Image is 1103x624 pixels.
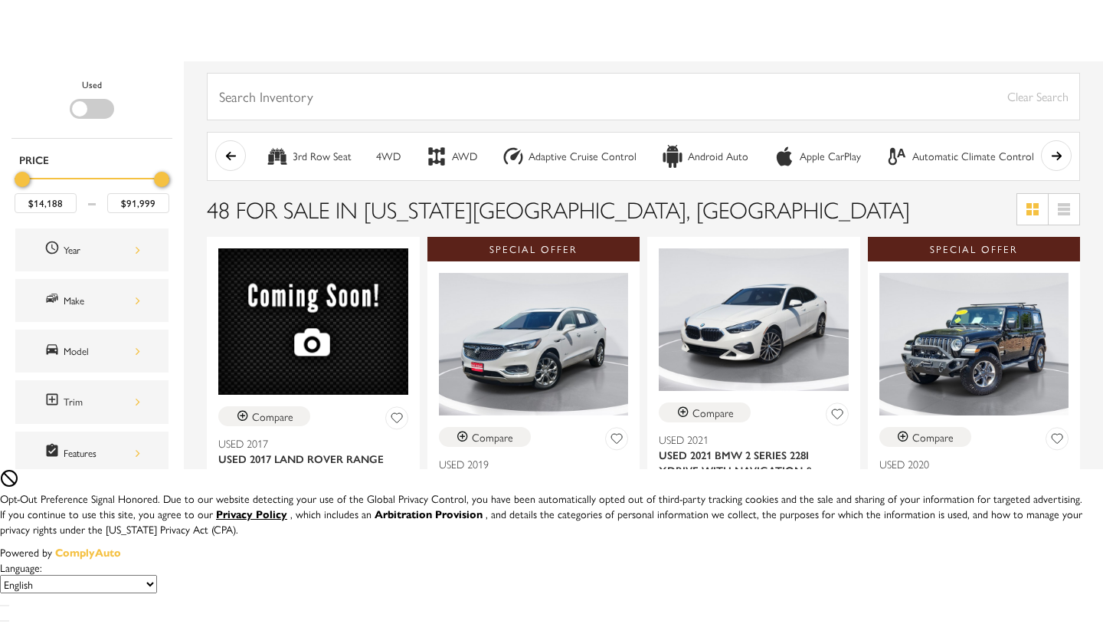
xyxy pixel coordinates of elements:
[215,140,246,171] button: scroll left
[659,447,837,493] span: Used 2021 BMW 2 Series 228i xDrive With Navigation & AWD
[44,392,64,412] span: Trim
[659,432,849,493] a: Used 2021Used 2021 BMW 2 Series 228i xDrive With Navigation & AWD
[425,145,448,168] div: AWD
[661,145,684,168] div: Android Auto
[879,456,1058,471] span: Used 2020
[773,145,796,168] div: Apple CarPlay
[912,149,1034,163] div: Automatic Climate Control
[64,292,140,309] div: Make
[1041,140,1072,171] button: scroll right
[44,443,64,463] span: Features
[472,430,513,444] div: Compare
[417,140,486,172] button: AWD AWD
[653,140,757,172] button: Android Auto Android Auto
[15,380,169,423] div: Trim Trim
[912,430,954,444] div: Compare
[252,409,293,423] div: Compare
[64,445,140,461] div: Features
[15,166,169,213] div: Price
[764,140,869,172] button: Apple CarPlay Apple CarPlay
[529,149,637,163] div: Adaptive Cruise Control
[19,153,165,166] h5: Price
[257,140,360,172] button: 3rd Row Seat 3rd Row Seat
[439,273,629,415] img: 2019 Buick Enclave Avenir
[44,291,64,310] span: Make
[439,456,629,517] a: Used 2019Used 2019 Buick Enclave Avenir With Navigation & AWD
[493,140,645,172] button: Adaptive Cruise Control Adaptive Cruise Control
[868,237,1081,261] div: Special Offer
[64,241,140,258] div: Year
[15,330,169,373] div: Model Model
[11,77,172,138] div: Filter by Vehicle Type
[64,393,140,410] div: Trim
[368,140,409,172] button: 4WD
[879,456,1069,517] a: Used 2020Used 2020 Jeep Wrangler Unlimited Sahara With Navigation & 4WD
[502,145,525,168] div: Adaptive Cruise Control
[44,341,64,361] span: Model
[207,192,910,225] span: 48 for Sale in [US_STATE][GEOGRAPHIC_DATA], [GEOGRAPHIC_DATA]
[885,145,908,168] div: Automatic Climate Control
[15,279,169,322] div: Make Make
[293,149,352,163] div: 3rd Row Seat
[659,402,751,422] button: Compare Vehicle
[376,149,401,163] div: 4WD
[218,435,408,497] a: Used 2017Used 2017 Land Rover Range Rover Evoque SE Premium With Navigation & 4WD
[266,145,289,168] div: 3rd Row Seat
[218,248,408,395] img: 2017 Land Rover Range Rover Evoque SE Premium
[879,427,971,447] button: Compare Vehicle
[154,172,169,187] div: Maximum Price
[439,427,531,447] button: Compare Vehicle
[64,343,140,360] div: Model
[375,506,483,521] strong: Arbitration Provision
[218,406,310,426] button: Compare Vehicle
[15,228,169,271] div: Year Year
[15,432,169,475] div: Features Features
[877,140,1042,172] button: Automatic Climate Control Automatic Climate Control
[216,506,290,521] a: Privacy Policy
[44,240,64,260] span: Year
[107,193,169,213] input: Maximum
[82,77,102,92] label: Used
[659,248,849,391] img: 2021 BMW 2 Series 228i xDrive
[688,149,748,163] div: Android Auto
[659,432,837,447] span: Used 2021
[692,406,734,419] div: Compare
[439,456,617,471] span: Used 2019
[15,193,77,213] input: Minimum
[55,544,121,560] a: ComplyAuto
[879,273,1069,415] img: 2020 Jeep Wrangler Unlimited Sahara
[427,237,640,261] div: Special Offer
[218,451,397,497] span: Used 2017 Land Rover Range Rover Evoque SE Premium With Navigation & 4WD
[218,435,397,451] span: Used 2017
[800,149,861,163] div: Apple CarPlay
[15,172,30,187] div: Minimum Price
[207,73,1080,120] input: Search Inventory
[216,506,287,521] u: Privacy Policy
[452,149,477,163] div: AWD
